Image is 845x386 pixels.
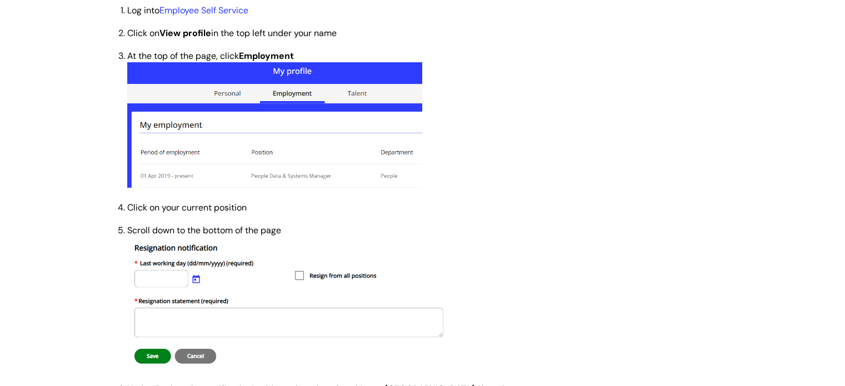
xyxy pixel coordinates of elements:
strong: View profile [159,27,211,39]
img: 0kLF_DhqXfDpZ2NiNvjPc6EEPY7901O8Pg.png [127,237,447,369]
a: Employee Self Service [159,4,248,16]
span: Click on in the top left under your name [127,27,337,39]
span: Log into [127,4,248,16]
strong: Employment [239,50,294,62]
img: GR6FfdbH1JjEcZuvTM3bZX4MTi25UpbA6w.png [127,62,422,188]
span: At the top of the page, click [127,50,294,62]
span: Click on your current position [127,202,247,213]
span: Scroll down to the bottom of the page [127,224,281,236]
